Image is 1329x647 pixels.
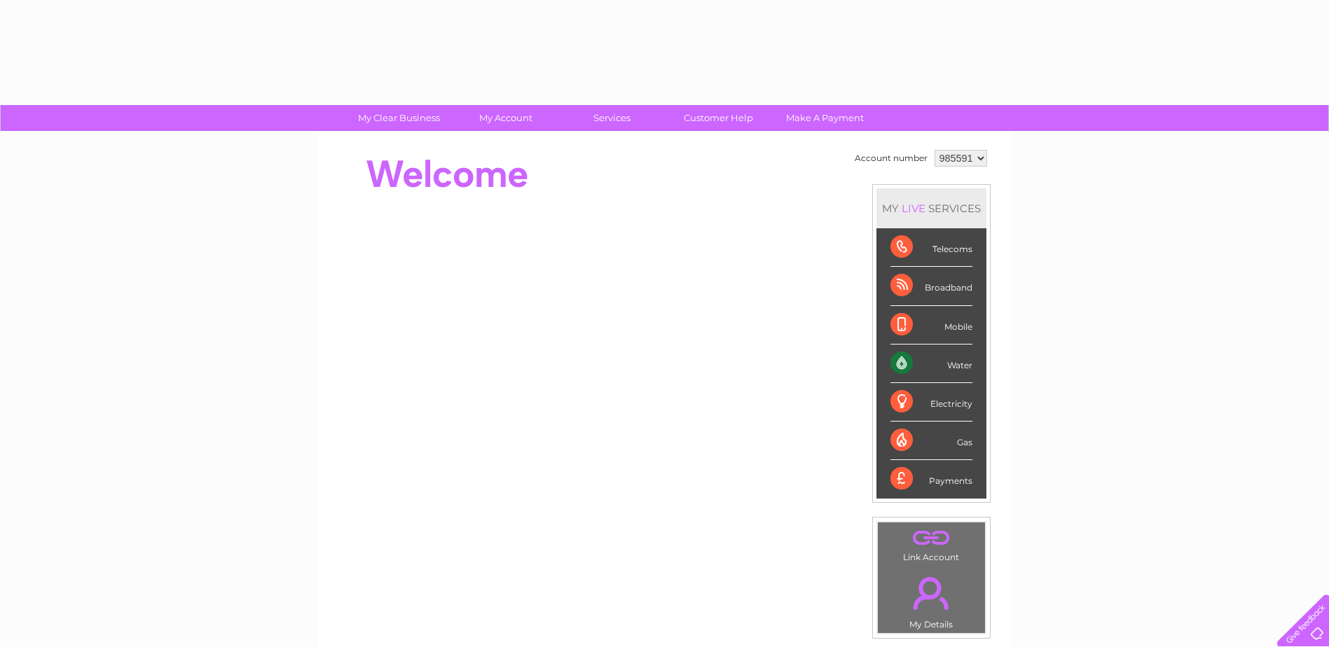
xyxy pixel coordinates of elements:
[890,228,972,267] div: Telecoms
[890,422,972,460] div: Gas
[767,105,883,131] a: Make A Payment
[881,569,982,618] a: .
[341,105,457,131] a: My Clear Business
[881,526,982,550] a: .
[890,383,972,422] div: Electricity
[890,345,972,383] div: Water
[877,565,986,634] td: My Details
[448,105,563,131] a: My Account
[661,105,776,131] a: Customer Help
[890,460,972,498] div: Payments
[876,188,986,228] div: MY SERVICES
[899,202,928,215] div: LIVE
[890,306,972,345] div: Mobile
[877,522,986,566] td: Link Account
[554,105,670,131] a: Services
[890,267,972,305] div: Broadband
[851,146,931,170] td: Account number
